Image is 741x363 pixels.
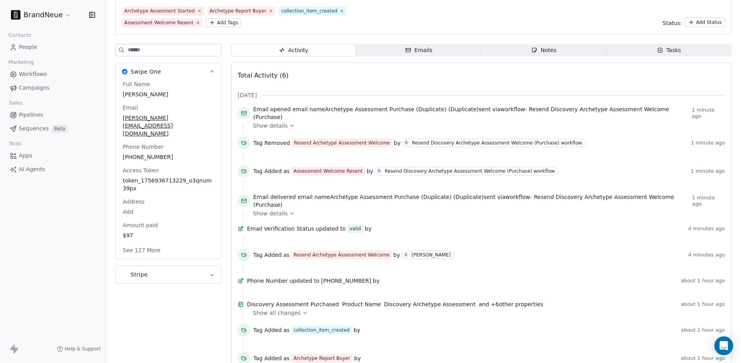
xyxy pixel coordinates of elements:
[681,327,725,333] span: about 1 hour ago
[123,208,214,216] span: Add
[365,225,372,233] span: by
[384,300,476,308] span: Discovery Archetype Assessment
[681,301,725,307] span: about 1 hour ago
[116,80,221,259] div: Swipe OneSwipe One
[19,152,33,160] span: Apps
[294,327,350,334] div: collection_item_created
[294,139,390,146] div: Resend Archetype Assessment Welcome
[685,18,725,27] button: Add Status
[373,277,380,285] span: by
[116,266,221,283] button: StripeStripe
[247,277,288,285] span: Phone Number
[253,167,282,175] span: Tag Added
[123,153,214,161] span: [PHONE_NUMBER]
[65,346,101,352] span: Help & Support
[247,300,339,308] span: Discovery Assessment Purchased
[123,177,214,192] span: token_1756936713229_o3qnum39px
[294,355,351,362] div: Archetype Report Buyer
[688,226,725,232] span: 4 minutes ago
[253,105,688,121] span: email name sent via workflow -
[412,252,451,258] div: [PERSON_NAME]
[5,97,26,109] span: Sales
[9,8,73,22] button: BrandNeue
[122,69,127,74] img: Swipe One
[52,125,67,133] span: Beta
[206,18,241,27] button: Add Tags
[330,194,484,200] span: Archetype Assessment Purchase (Duplicate) (Duplicate)
[531,46,556,54] div: Notes
[294,251,390,258] div: Resend Archetype Assessment Welcome
[123,114,214,137] span: [PERSON_NAME][EMAIL_ADDRESS][DOMAIN_NAME]
[253,122,719,130] a: Show details
[238,91,257,99] span: [DATE]
[393,251,400,259] span: by
[253,194,296,200] span: Email delivered
[283,251,290,259] span: as
[294,168,363,175] div: Assessment Welcome Resent
[681,355,725,361] span: about 1 hour ago
[121,143,165,151] span: Phone Number
[692,107,725,119] span: 1 minute ago
[19,125,49,133] span: Sequences
[405,46,432,54] div: Emails
[325,106,479,112] span: Archetype Assessment Purchase (Duplicate) (Duplicate)
[6,163,99,176] a: AI Agents
[6,122,99,135] a: SequencesBeta
[6,41,99,54] a: People
[131,271,148,278] span: Stripe
[378,168,381,174] div: R
[350,225,361,233] div: valid
[123,231,214,239] span: $97
[714,336,733,355] div: Open Intercom Messenger
[367,167,373,175] span: by
[5,56,37,68] span: Marketing
[283,354,290,362] span: as
[253,193,689,209] span: email name sent via workflow -
[253,309,719,317] a: Show all changes
[5,138,25,150] span: Tools
[247,225,314,233] span: Email Verification Status
[19,165,45,173] span: AI Agents
[405,140,408,146] div: R
[691,140,725,146] span: 1 minute ago
[57,346,101,352] a: Help & Support
[283,326,290,334] span: as
[116,63,221,80] button: Swipe OneSwipe One
[19,111,43,119] span: Pipelines
[394,139,401,147] span: by
[342,300,381,308] span: Product Name
[253,309,301,317] span: Show all changes
[316,225,346,233] span: updated to
[253,326,282,334] span: Tag Added
[6,81,99,94] a: Campaigns
[131,68,161,76] span: Swipe One
[121,166,160,174] span: Access Token
[253,106,291,112] span: Email opened
[479,300,543,308] span: and + 6 other properties
[11,10,20,20] img: BrandNeue_AppIcon.png
[121,198,146,206] span: Address
[210,7,267,14] div: Archetype Report Buyer
[663,19,682,27] span: Status:
[321,277,371,285] span: [PHONE_NUMBER]
[681,278,725,284] span: about 1 hour ago
[121,104,140,112] span: Email
[692,195,725,207] span: 1 minute ago
[253,139,290,147] span: Tag Removed
[6,149,99,162] a: Apps
[281,7,337,14] div: collection_item_created
[6,68,99,81] a: Workflows
[354,326,360,334] span: by
[121,80,152,88] span: Full Name
[253,209,288,217] span: Show details
[253,122,288,130] span: Show details
[253,354,282,362] span: Tag Added
[354,354,361,362] span: by
[688,252,725,258] span: 4 minutes ago
[283,167,290,175] span: as
[657,46,681,54] div: Tasks
[123,90,214,98] span: [PERSON_NAME]
[253,251,282,259] span: Tag Added
[412,140,582,146] div: Resend Discovery Archetype Assessment Welcome (Purchase) workflow
[19,70,47,78] span: Workflows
